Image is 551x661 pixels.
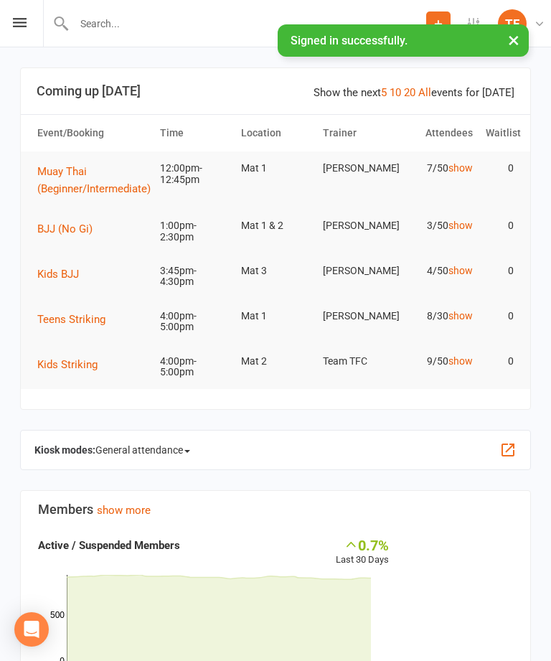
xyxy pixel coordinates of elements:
[154,151,235,197] td: 12:00pm-12:45pm
[235,209,316,243] td: Mat 1 & 2
[34,444,95,456] strong: Kiosk modes:
[418,86,431,99] a: All
[235,344,316,378] td: Mat 2
[397,344,479,378] td: 9/50
[37,313,105,326] span: Teens Striking
[479,209,520,243] td: 0
[479,344,520,378] td: 0
[448,162,473,174] a: show
[336,537,389,568] div: Last 30 Days
[37,356,108,373] button: Kids Striking
[154,254,235,299] td: 3:45pm-4:30pm
[38,539,180,552] strong: Active / Suspended Members
[38,502,513,517] h3: Members
[37,163,161,197] button: Muay Thai (Beginner/Intermediate)
[316,344,398,378] td: Team TFC
[37,222,93,235] span: BJJ (No Gi)
[235,299,316,333] td: Mat 1
[397,299,479,333] td: 8/30
[235,254,316,288] td: Mat 3
[397,115,479,151] th: Attendees
[291,34,408,47] span: Signed in successfully.
[397,151,479,185] td: 7/50
[448,265,473,276] a: show
[390,86,401,99] a: 10
[37,84,514,98] h3: Coming up [DATE]
[448,220,473,231] a: show
[37,220,103,238] button: BJJ (No Gi)
[479,254,520,288] td: 0
[235,151,316,185] td: Mat 1
[479,299,520,333] td: 0
[316,299,398,333] td: [PERSON_NAME]
[154,115,235,151] th: Time
[235,115,316,151] th: Location
[397,254,479,288] td: 4/50
[448,310,473,322] a: show
[314,84,514,101] div: Show the next events for [DATE]
[97,504,151,517] a: show more
[316,254,398,288] td: [PERSON_NAME]
[479,151,520,185] td: 0
[501,24,527,55] button: ×
[316,115,398,151] th: Trainer
[316,151,398,185] td: [PERSON_NAME]
[404,86,415,99] a: 20
[397,209,479,243] td: 3/50
[70,14,426,34] input: Search...
[14,612,49,647] div: Open Intercom Messenger
[37,266,89,283] button: Kids BJJ
[316,209,398,243] td: [PERSON_NAME]
[154,299,235,344] td: 4:00pm-5:00pm
[498,9,527,38] div: TF
[381,86,387,99] a: 5
[154,209,235,254] td: 1:00pm-2:30pm
[479,115,520,151] th: Waitlist
[336,537,389,553] div: 0.7%
[31,115,154,151] th: Event/Booking
[37,311,116,328] button: Teens Striking
[95,439,190,461] span: General attendance
[37,165,151,195] span: Muay Thai (Beginner/Intermediate)
[448,355,473,367] a: show
[37,358,98,371] span: Kids Striking
[154,344,235,390] td: 4:00pm-5:00pm
[37,268,79,281] span: Kids BJJ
